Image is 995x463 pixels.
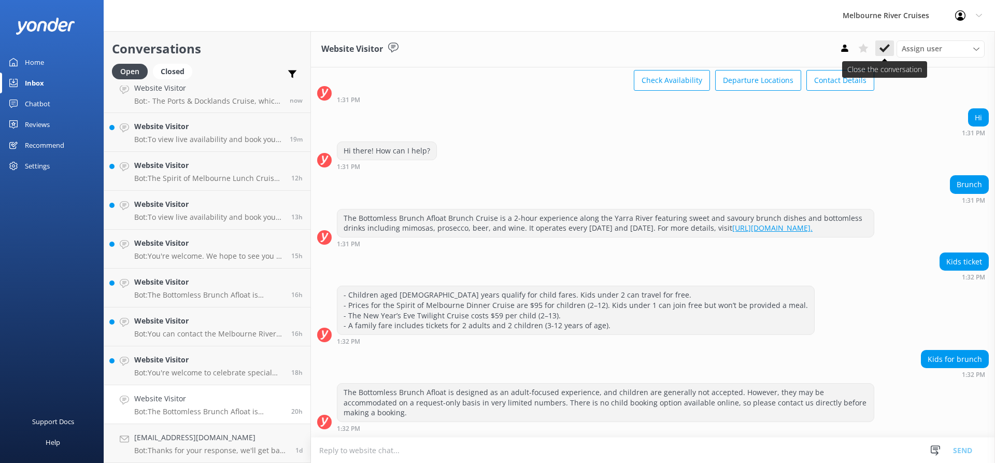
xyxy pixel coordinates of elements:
a: Website VisitorBot:To view live availability and book your Melbourne River Cruise experience, ple... [104,113,310,152]
a: Closed [153,65,197,77]
strong: 1:31 PM [962,130,985,136]
a: [EMAIL_ADDRESS][DOMAIN_NAME]Bot:Thanks for your response, we'll get back to you as soon as we can... [104,424,310,463]
strong: 1:32 PM [337,339,360,345]
h4: Website Visitor [134,121,282,132]
strong: 1:32 PM [962,274,985,280]
p: Bot: To view live availability and book your Melbourne River Cruise experience, please visit: [UR... [134,135,282,144]
div: Kids ticket [940,253,988,271]
a: Website VisitorBot:The Bottomless Brunch Afloat is designed as an adult-focused experience, and t... [104,269,310,307]
div: Home [25,52,44,73]
strong: 1:32 PM [337,426,360,432]
div: Aug 24 2025 01:32pm (UTC +10:00) Australia/Sydney [921,371,989,378]
span: Aug 24 2025 08:35pm (UTC +10:00) Australia/Sydney [291,213,303,221]
div: Aug 24 2025 01:31pm (UTC +10:00) Australia/Sydney [962,129,989,136]
div: Aug 24 2025 01:31pm (UTC +10:00) Australia/Sydney [337,96,874,103]
h4: Website Visitor [134,393,283,404]
div: Open [112,64,148,79]
div: Aug 24 2025 01:31pm (UTC +10:00) Australia/Sydney [337,163,437,170]
div: - Children aged [DEMOGRAPHIC_DATA] years qualify for child fares. Kids under 2 can travel for fre... [337,286,814,334]
span: Aug 24 2025 01:32pm (UTC +10:00) Australia/Sydney [291,407,303,416]
div: Support Docs [32,411,74,432]
a: Website VisitorBot:You can contact the Melbourne River Cruises team by emailing [EMAIL_ADDRESS][D... [104,307,310,346]
div: Help [46,432,60,453]
div: Brunch [950,176,988,193]
button: Departure Locations [715,70,801,91]
a: Website VisitorBot:To view live availability and book your Melbourne River Cruise experience, ple... [104,191,310,230]
h4: Website Visitor [134,276,283,288]
div: Aug 24 2025 01:31pm (UTC +10:00) Australia/Sydney [337,240,874,247]
a: Website VisitorBot:The Spirit of Melbourne Lunch Cruise operates [DATE] afternoons from 1pm to 3p... [104,152,310,191]
div: Settings [25,156,50,176]
p: Bot: The Spirit of Melbourne Lunch Cruise operates [DATE] afternoons from 1pm to 3pm. To check av... [134,174,283,183]
div: Reviews [25,114,50,135]
div: Assign User [897,40,985,57]
div: Closed [153,64,192,79]
div: The Bottomless Brunch Afloat is designed as an adult-focused experience, and children are general... [337,384,874,422]
h3: Website Visitor [321,43,383,56]
a: Open [112,65,153,77]
h4: Website Visitor [134,354,283,366]
a: Website VisitorBot:You're welcome. We hope to see you at Melbourne River Cruises soon!15h [104,230,310,269]
strong: 1:32 PM [962,372,985,378]
span: Aug 25 2025 09:19am (UTC +10:00) Australia/Sydney [290,135,303,144]
p: Bot: To view live availability and book your Melbourne River Cruise experience, please visit [URL... [134,213,283,222]
div: Aug 24 2025 01:31pm (UTC +10:00) Australia/Sydney [950,197,989,204]
p: Bot: - The Ports & Docklands Cruise, which lasts approximately 1 hour, departs from [GEOGRAPHIC_D... [134,96,282,106]
h4: Website Visitor [134,237,283,249]
span: Aug 24 2025 02:59pm (UTC +10:00) Australia/Sydney [291,368,303,377]
div: Kids for brunch [921,350,988,368]
span: Aug 24 2025 04:39pm (UTC +10:00) Australia/Sydney [291,329,303,338]
span: Aug 24 2025 05:29pm (UTC +10:00) Australia/Sydney [291,290,303,299]
p: Bot: You can contact the Melbourne River Cruises team by emailing [EMAIL_ADDRESS][DOMAIN_NAME]. V... [134,329,283,339]
strong: 1:31 PM [337,97,360,103]
strong: 1:31 PM [337,241,360,247]
p: Bot: The Bottomless Brunch Afloat is designed as an adult-focused experience, and children are ge... [134,407,283,416]
div: Aug 24 2025 01:32pm (UTC +10:00) Australia/Sydney [940,273,989,280]
div: Inbox [25,73,44,93]
span: Aug 25 2025 09:37am (UTC +10:00) Australia/Sydney [290,96,303,105]
span: Aug 24 2025 06:10pm (UTC +10:00) Australia/Sydney [291,251,303,260]
a: Website VisitorBot:The Bottomless Brunch Afloat is designed as an adult-focused experience, and c... [104,385,310,424]
a: [URL][DOMAIN_NAME]. [732,223,813,233]
p: Bot: Thanks for your response, we'll get back to you as soon as we can during opening hours. [134,446,288,455]
span: Aug 23 2025 04:44pm (UTC +10:00) Australia/Sydney [295,446,303,455]
div: Aug 24 2025 01:32pm (UTC +10:00) Australia/Sydney [337,338,815,345]
div: Chatbot [25,93,50,114]
h4: Website Visitor [134,160,283,171]
div: Hi there! How can I help? [337,142,436,160]
div: Recommend [25,135,64,156]
div: Aug 24 2025 01:32pm (UTC +10:00) Australia/Sydney [337,425,874,432]
a: Website VisitorBot:You're welcome to celebrate special occasions, such as birthdays, across our r... [104,346,310,385]
h4: Website Visitor [134,199,283,210]
p: Bot: You're welcome to celebrate special occasions, such as birthdays, across our range of cruise... [134,368,283,377]
span: Aug 24 2025 09:17pm (UTC +10:00) Australia/Sydney [291,174,303,183]
a: Website VisitorBot:- The Ports & Docklands Cruise, which lasts approximately 1 hour, departs from... [104,74,310,113]
strong: 1:31 PM [337,164,360,170]
div: Hi [969,109,988,127]
img: yonder-white-logo.png [16,18,75,35]
h4: Website Visitor [134,82,282,94]
h4: [EMAIL_ADDRESS][DOMAIN_NAME] [134,432,288,443]
span: Assign user [902,43,942,54]
h4: Website Visitor [134,315,283,327]
strong: 1:31 PM [962,198,985,204]
button: Check Availability [634,70,710,91]
div: The Bottomless Brunch Afloat Brunch Cruise is a 2-hour experience along the Yarra River featuring... [337,209,874,237]
h2: Conversations [112,39,303,59]
p: Bot: The Bottomless Brunch Afloat is designed as an adult-focused experience, and there is no chi... [134,290,283,300]
p: Bot: You're welcome. We hope to see you at Melbourne River Cruises soon! [134,251,283,261]
button: Contact Details [806,70,874,91]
